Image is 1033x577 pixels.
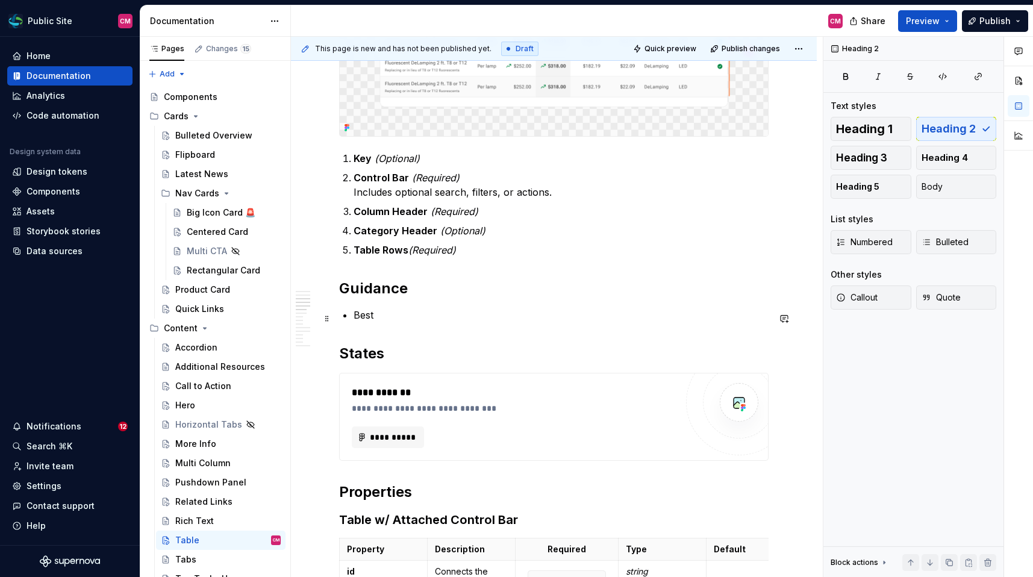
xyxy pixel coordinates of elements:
[175,149,215,161] div: Flipboard
[273,534,279,546] div: CM
[156,164,286,184] a: Latest News
[27,440,72,452] div: Search ⌘K
[175,476,246,488] div: Pushdown Panel
[175,342,217,354] div: Accordion
[548,544,586,554] strong: Required
[27,166,87,178] div: Design tokens
[836,152,887,164] span: Heading 3
[916,146,997,170] button: Heading 4
[156,434,286,454] a: More Info
[156,454,286,473] a: Multi Column
[156,492,286,511] a: Related Links
[145,107,286,126] div: Cards
[922,152,968,164] span: Heading 4
[156,473,286,492] a: Pushdown Panel
[861,15,885,27] span: Share
[175,419,242,431] div: Horizontal Tabs
[156,357,286,376] a: Additional Resources
[187,264,260,276] div: Rectangular Card
[156,299,286,319] a: Quick Links
[354,225,437,237] strong: Category Header
[626,544,647,554] strong: Type
[707,40,785,57] button: Publish changes
[831,146,911,170] button: Heading 3
[354,244,408,256] strong: Table Rows
[906,15,940,27] span: Preview
[722,44,780,54] span: Publish changes
[27,460,73,472] div: Invite team
[160,69,175,79] span: Add
[167,261,286,280] a: Rectangular Card
[7,496,133,516] button: Contact support
[836,123,893,135] span: Heading 1
[315,44,492,54] span: This page is new and has not been published yet.
[347,544,384,554] strong: Property
[831,230,911,254] button: Numbered
[431,205,478,217] em: (Required)
[8,14,23,28] img: f6f21888-ac52-4431-a6ea-009a12e2bf23.png
[831,213,873,225] div: List styles
[175,515,214,527] div: Rich Text
[118,422,128,431] span: 12
[7,222,133,241] a: Storybook stories
[40,555,100,567] a: Supernova Logo
[339,511,769,528] h3: Table w/ Attached Control Bar
[339,344,769,363] h2: States
[644,44,696,54] span: Quick preview
[28,15,72,27] div: Public Site
[175,361,265,373] div: Additional Resources
[629,40,702,57] button: Quick preview
[145,319,286,338] div: Content
[412,172,460,184] em: (Required)
[175,303,224,315] div: Quick Links
[354,308,769,322] p: Best
[7,182,133,201] a: Components
[27,70,91,82] div: Documentation
[156,550,286,569] a: Tabs
[339,482,769,502] h2: Properties
[843,10,893,32] button: Share
[240,44,251,54] span: 15
[831,285,911,310] button: Callout
[516,44,534,54] span: Draft
[27,520,46,532] div: Help
[27,500,95,512] div: Contact support
[175,496,233,508] div: Related Links
[831,269,882,281] div: Other styles
[7,242,133,261] a: Data sources
[354,172,409,184] strong: Control Bar
[164,110,189,122] div: Cards
[7,516,133,535] button: Help
[2,8,137,34] button: Public SiteCM
[27,225,101,237] div: Storybook stories
[145,87,286,107] a: Components
[831,554,889,571] div: Block actions
[206,44,251,54] div: Changes
[27,90,65,102] div: Analytics
[979,15,1011,27] span: Publish
[7,476,133,496] a: Settings
[7,46,133,66] a: Home
[164,322,198,334] div: Content
[175,438,216,450] div: More Info
[150,15,264,27] div: Documentation
[156,184,286,203] div: Nav Cards
[375,152,420,164] em: (Optional)
[156,126,286,145] a: Bulleted Overview
[175,399,195,411] div: Hero
[354,152,372,164] strong: Key
[7,106,133,125] a: Code automation
[831,100,876,112] div: Text styles
[836,236,893,248] span: Numbered
[836,292,878,304] span: Callout
[347,566,355,576] strong: id
[145,66,190,83] button: Add
[167,203,286,222] a: Big Icon Card 🚨
[408,244,456,256] em: (Required)
[339,279,769,298] h2: Guidance
[7,162,133,181] a: Design tokens
[10,147,81,157] div: Design system data
[156,415,286,434] a: Horizontal Tabs
[7,437,133,456] button: Search ⌘K
[831,558,878,567] div: Block actions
